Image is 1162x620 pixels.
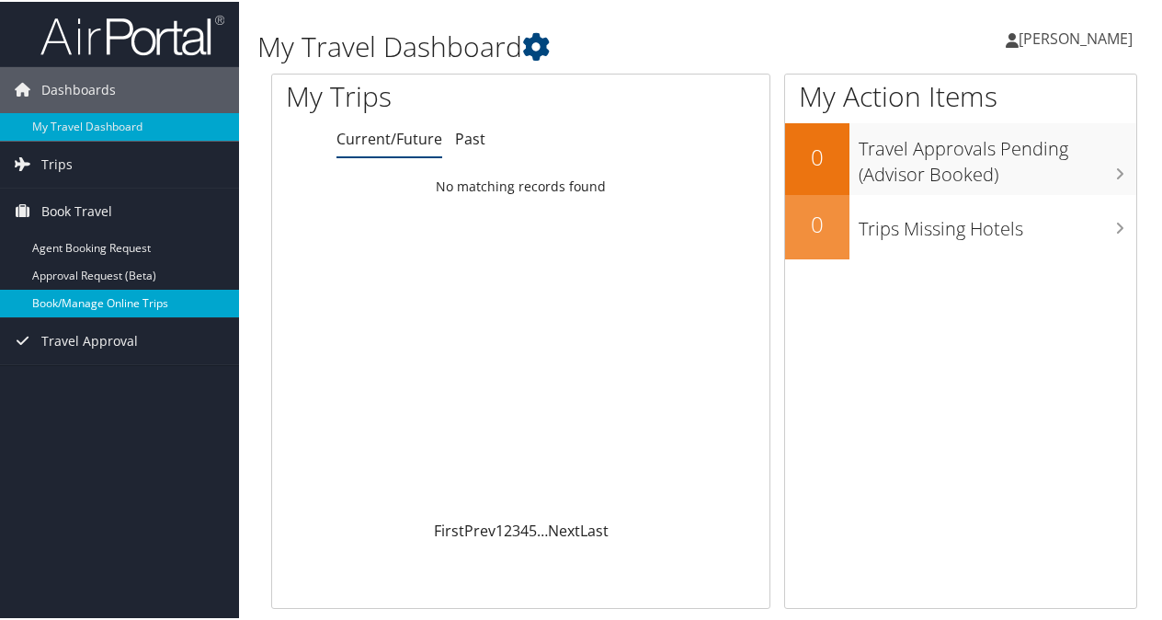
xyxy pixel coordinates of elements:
span: [PERSON_NAME] [1019,27,1133,47]
span: … [537,519,548,539]
a: 1 [496,519,504,539]
h1: My Travel Dashboard [257,26,853,64]
span: Book Travel [41,187,112,233]
span: Travel Approval [41,316,138,362]
a: Current/Future [336,127,442,147]
h2: 0 [785,140,849,171]
a: Past [455,127,485,147]
h1: My Trips [286,75,549,114]
h2: 0 [785,207,849,238]
td: No matching records found [272,168,769,201]
img: airportal-logo.png [40,12,224,55]
span: Dashboards [41,65,116,111]
span: Trips [41,140,73,186]
h1: My Action Items [785,75,1136,114]
a: First [434,519,464,539]
a: 3 [512,519,520,539]
a: Next [548,519,580,539]
a: 5 [529,519,537,539]
h3: Trips Missing Hotels [859,205,1136,240]
h3: Travel Approvals Pending (Advisor Booked) [859,125,1136,186]
a: Prev [464,519,496,539]
a: [PERSON_NAME] [1006,9,1151,64]
a: 2 [504,519,512,539]
a: 0Trips Missing Hotels [785,193,1136,258]
a: Last [580,519,609,539]
a: 0Travel Approvals Pending (Advisor Booked) [785,121,1136,192]
a: 4 [520,519,529,539]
